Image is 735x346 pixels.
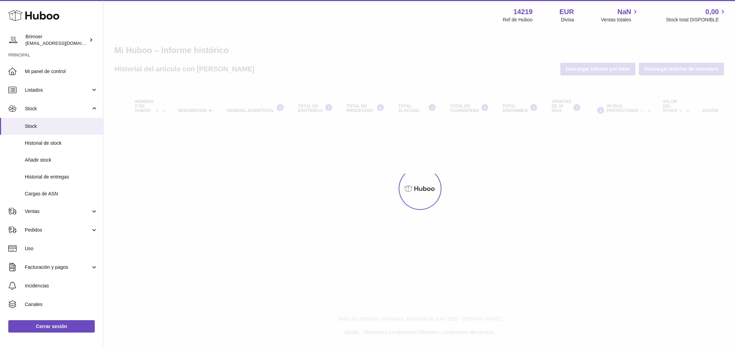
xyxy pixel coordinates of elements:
[25,68,98,75] span: Mi panel de control
[25,140,98,146] span: Historial de stock
[617,7,631,17] span: NaN
[666,17,727,23] span: Stock total DISPONIBLE
[8,35,19,45] img: oroses@renuevo.es
[25,264,91,271] span: Facturación y pagos
[25,301,98,308] span: Canales
[25,33,88,47] div: Brimoer
[25,208,91,215] span: Ventas
[601,7,639,23] a: NaN Ventas totales
[25,157,98,163] span: Añadir stock
[513,7,533,17] strong: 14219
[25,87,91,93] span: Listados
[25,245,98,252] span: Uso
[25,227,91,233] span: Pedidos
[560,7,574,17] strong: EUR
[503,17,532,23] div: Ref de Huboo
[8,320,95,333] a: Cerrar sesión
[25,123,98,130] span: Stock
[666,7,727,23] a: 0,00 Stock total DISPONIBLE
[25,283,98,289] span: Incidencias
[25,174,98,180] span: Historial de entregas
[561,17,574,23] div: Divisa
[25,40,101,46] span: [EMAIL_ADDRESS][DOMAIN_NAME]
[25,105,91,112] span: Stock
[25,191,98,197] span: Cargas de ASN
[705,7,719,17] span: 0,00
[601,17,639,23] span: Ventas totales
